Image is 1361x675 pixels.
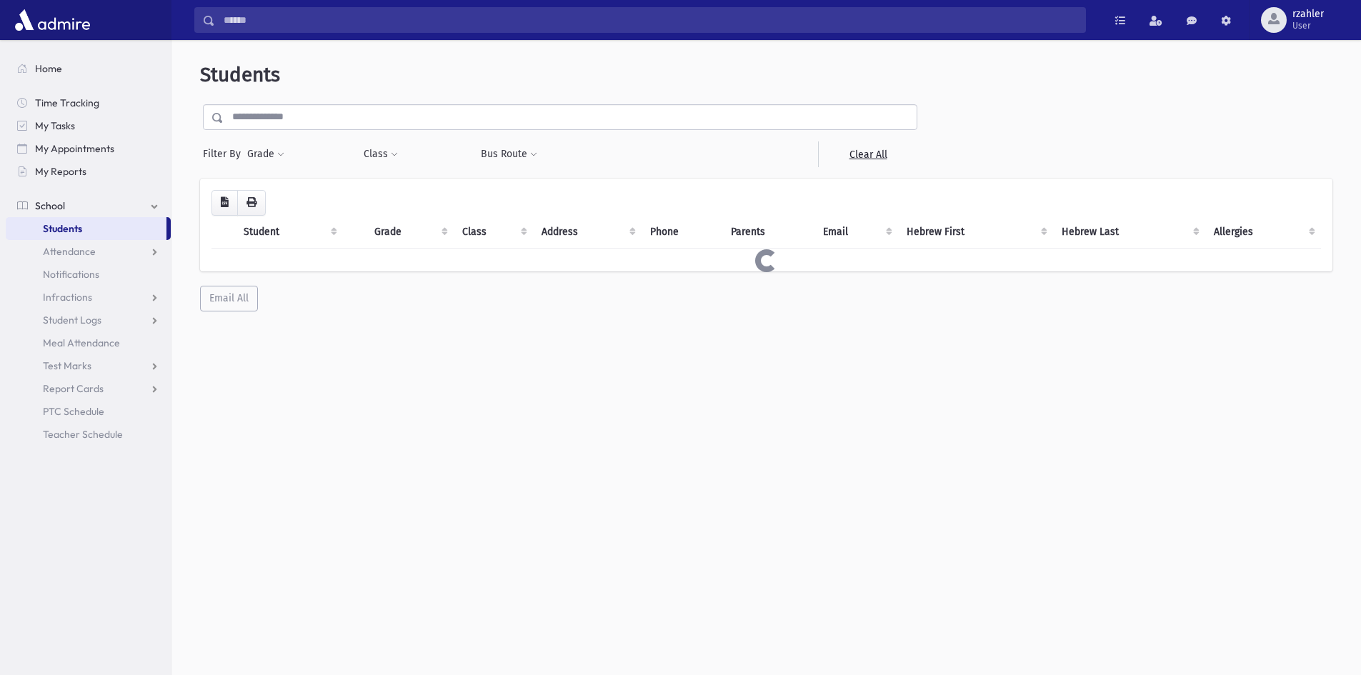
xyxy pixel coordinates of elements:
[35,165,86,178] span: My Reports
[814,216,898,249] th: Email
[6,263,171,286] a: Notifications
[1292,9,1324,20] span: rzahler
[6,114,171,137] a: My Tasks
[642,216,722,249] th: Phone
[366,216,453,249] th: Grade
[6,194,171,217] a: School
[43,336,120,349] span: Meal Attendance
[200,63,280,86] span: Students
[722,216,814,249] th: Parents
[6,217,166,240] a: Students
[6,400,171,423] a: PTC Schedule
[1292,20,1324,31] span: User
[43,314,101,326] span: Student Logs
[6,423,171,446] a: Teacher Schedule
[818,141,917,167] a: Clear All
[1205,216,1321,249] th: Allergies
[6,240,171,263] a: Attendance
[246,141,285,167] button: Grade
[211,190,238,216] button: CSV
[43,268,99,281] span: Notifications
[533,216,642,249] th: Address
[43,405,104,418] span: PTC Schedule
[6,286,171,309] a: Infractions
[1053,216,1206,249] th: Hebrew Last
[454,216,534,249] th: Class
[898,216,1052,249] th: Hebrew First
[6,160,171,183] a: My Reports
[6,377,171,400] a: Report Cards
[35,119,75,132] span: My Tasks
[6,331,171,354] a: Meal Attendance
[200,286,258,311] button: Email All
[237,190,266,216] button: Print
[43,291,92,304] span: Infractions
[35,96,99,109] span: Time Tracking
[215,7,1085,33] input: Search
[6,137,171,160] a: My Appointments
[43,382,104,395] span: Report Cards
[6,57,171,80] a: Home
[43,359,91,372] span: Test Marks
[203,146,246,161] span: Filter By
[6,309,171,331] a: Student Logs
[235,216,343,249] th: Student
[35,199,65,212] span: School
[43,245,96,258] span: Attendance
[363,141,399,167] button: Class
[35,142,114,155] span: My Appointments
[43,428,123,441] span: Teacher Schedule
[11,6,94,34] img: AdmirePro
[35,62,62,75] span: Home
[6,354,171,377] a: Test Marks
[6,91,171,114] a: Time Tracking
[480,141,538,167] button: Bus Route
[43,222,82,235] span: Students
